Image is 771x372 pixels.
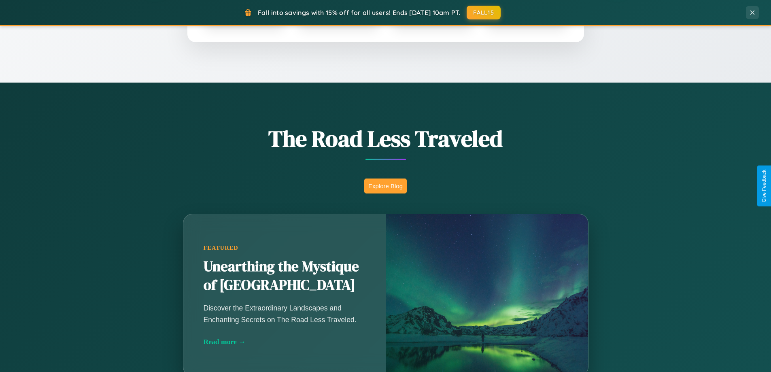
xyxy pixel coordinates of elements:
h2: Unearthing the Mystique of [GEOGRAPHIC_DATA] [204,257,365,295]
div: Featured [204,244,365,251]
button: Explore Blog [364,179,407,193]
span: Fall into savings with 15% off for all users! Ends [DATE] 10am PT. [258,9,461,17]
h1: The Road Less Traveled [143,123,629,154]
div: Read more → [204,338,365,346]
div: Give Feedback [761,170,767,202]
button: FALL15 [467,6,501,19]
p: Discover the Extraordinary Landscapes and Enchanting Secrets on The Road Less Traveled. [204,302,365,325]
